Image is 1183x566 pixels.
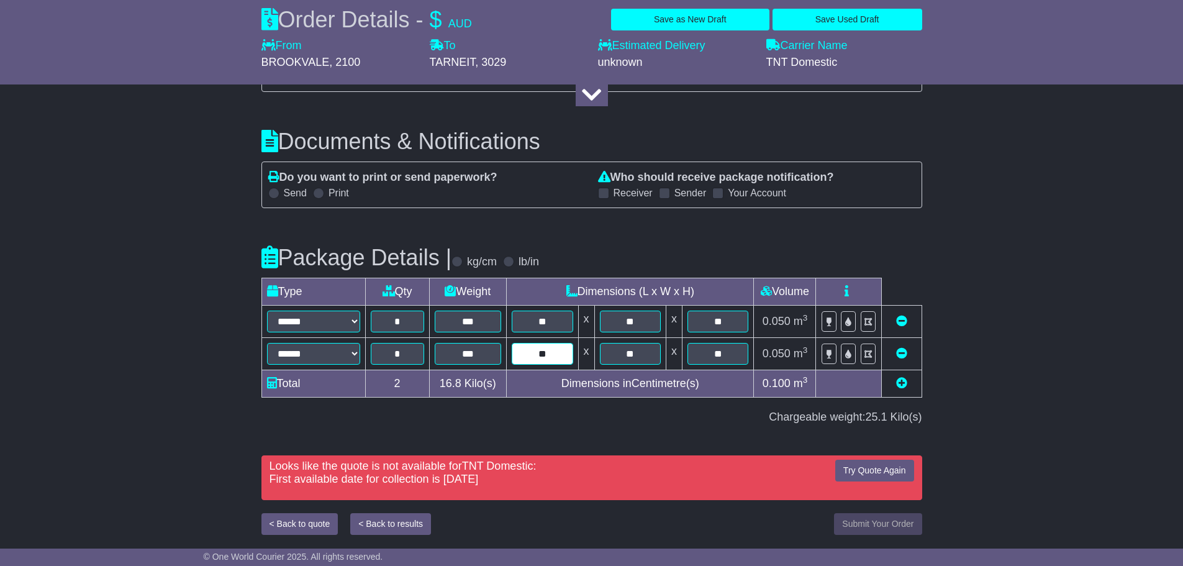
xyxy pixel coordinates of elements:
td: x [578,305,594,337]
a: Remove this item [896,347,907,360]
h3: Package Details | [261,245,452,270]
td: Type [261,278,365,305]
label: Your Account [728,187,786,199]
label: lb/in [519,255,539,269]
td: Qty [365,278,429,305]
span: m [794,315,808,327]
td: Weight [429,278,507,305]
h3: Documents & Notifications [261,129,922,154]
label: To [430,39,456,53]
td: Dimensions in Centimetre(s) [507,370,754,397]
a: Remove this item [896,315,907,327]
label: Who should receive package notification? [598,171,834,185]
td: 2 [365,370,429,397]
td: Volume [754,278,816,305]
sup: 3 [803,313,808,322]
label: kg/cm [467,255,497,269]
div: First available date for collection is [DATE] [270,473,823,486]
span: m [794,347,808,360]
label: Carrier Name [766,39,848,53]
button: Try Quote Again [835,460,914,482]
span: $ [430,7,442,32]
span: AUD [448,17,472,30]
label: Do you want to print or send paperwork? [268,171,497,185]
span: TARNEIT [430,56,476,68]
td: Kilo(s) [429,370,507,397]
button: Save Used Draft [773,9,922,30]
span: 16.8 [440,377,461,390]
span: , 3029 [475,56,506,68]
button: Submit Your Order [834,513,922,535]
td: x [578,337,594,370]
label: From [261,39,302,53]
div: Looks like the quote is not available for : [263,460,829,486]
span: Submit Your Order [842,519,913,529]
label: Receiver [614,187,653,199]
span: 0.100 [763,377,791,390]
div: TNT Domestic [766,56,922,70]
span: , 2100 [329,56,360,68]
span: 25.1 [865,411,887,423]
label: Send [284,187,307,199]
span: 0.050 [763,315,791,327]
a: Add new item [896,377,907,390]
span: m [794,377,808,390]
label: Print [329,187,349,199]
button: < Back to results [350,513,431,535]
label: Estimated Delivery [598,39,754,53]
td: Total [261,370,365,397]
label: Sender [674,187,707,199]
td: x [666,337,682,370]
sup: 3 [803,375,808,385]
span: 0.050 [763,347,791,360]
sup: 3 [803,345,808,355]
span: © One World Courier 2025. All rights reserved. [204,552,383,562]
div: unknown [598,56,754,70]
div: Order Details - [261,6,472,33]
span: BROOKVALE [261,56,330,68]
div: Chargeable weight: Kilo(s) [261,411,922,424]
td: x [666,305,682,337]
td: Dimensions (L x W x H) [507,278,754,305]
button: Save as New Draft [611,9,769,30]
span: TNT Domestic [462,460,533,472]
button: < Back to quote [261,513,338,535]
